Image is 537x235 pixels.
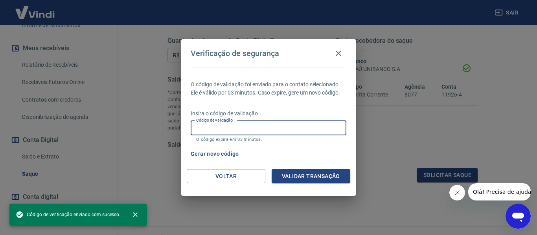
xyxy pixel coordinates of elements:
button: Validar transação [272,169,350,184]
iframe: Fechar mensagem [449,185,465,200]
span: Código de verificação enviado com sucesso. [16,211,120,219]
button: Voltar [187,169,265,184]
span: Olá! Precisa de ajuda? [5,5,66,12]
button: close [127,206,144,223]
p: Insira o código de validação [191,109,346,118]
iframe: Mensagem da empresa [468,183,531,200]
label: Código de validação [196,117,233,123]
button: Gerar novo código [188,147,242,161]
p: O código expira em 03 minutos. [196,137,341,142]
iframe: Botão para abrir a janela de mensagens [506,204,531,229]
p: O código de validação foi enviado para o contato selecionado. Ele é válido por 03 minutos. Caso e... [191,80,346,97]
h4: Verificação de segurança [191,49,279,58]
